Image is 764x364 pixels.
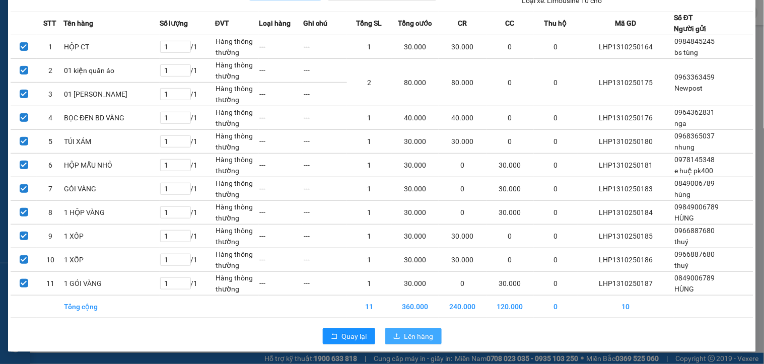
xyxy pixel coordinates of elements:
[303,106,347,130] td: ---
[487,248,534,272] td: 0
[674,227,715,235] span: 0966887680
[674,250,715,258] span: 0966887680
[37,59,63,83] td: 2
[487,272,534,296] td: 30.000
[160,225,215,248] td: / 1
[674,48,698,56] span: bs tùng
[303,154,347,177] td: ---
[391,248,439,272] td: 30.000
[37,201,63,225] td: 8
[259,18,291,29] span: Loại hàng
[439,35,486,59] td: 30.000
[342,331,367,342] span: Quay lại
[615,18,637,29] span: Mã GD
[63,248,160,272] td: 1 XỐP
[578,35,674,59] td: LHP1310250164
[578,225,674,248] td: LHP1310250185
[439,225,486,248] td: 30.000
[303,35,347,59] td: ---
[439,177,486,201] td: 0
[215,248,259,272] td: Hàng thông thường
[487,35,534,59] td: 0
[160,35,215,59] td: / 1
[63,35,160,59] td: HỘP CT
[391,130,439,154] td: 30.000
[215,83,259,106] td: Hàng thông thường
[534,272,578,296] td: 0
[487,296,534,318] td: 120.000
[674,238,688,246] span: thuý
[391,177,439,201] td: 30.000
[160,154,215,177] td: / 1
[215,106,259,130] td: Hàng thông thường
[347,130,391,154] td: 1
[30,8,103,30] strong: CÔNG TY TNHH VĨNH QUANG
[674,84,703,92] span: Newpost
[578,59,674,106] td: LHP1310250175
[347,296,391,318] td: 11
[215,154,259,177] td: Hàng thông thường
[674,203,719,211] span: 09849006789
[674,285,694,293] span: HÙNG
[259,248,303,272] td: ---
[53,55,77,63] span: Website
[534,296,578,318] td: 0
[674,167,713,175] span: e huệ pk400
[303,248,347,272] td: ---
[303,272,347,296] td: ---
[63,296,160,318] td: Tổng cộng
[578,296,674,318] td: 10
[347,154,391,177] td: 1
[347,248,391,272] td: 1
[160,248,215,272] td: / 1
[385,328,442,344] button: uploadLên hàng
[259,59,303,83] td: ---
[487,154,534,177] td: 30.000
[534,201,578,225] td: 0
[347,225,391,248] td: 1
[391,154,439,177] td: 30.000
[36,54,97,73] strong: : [DOMAIN_NAME]
[439,154,486,177] td: 0
[259,225,303,248] td: ---
[37,83,63,106] td: 3
[347,59,391,106] td: 2
[544,18,567,29] span: Thu hộ
[487,130,534,154] td: 0
[63,18,93,29] span: Tên hàng
[534,59,578,106] td: 0
[439,201,486,225] td: 0
[303,59,347,83] td: ---
[215,18,229,29] span: ĐVT
[439,106,486,130] td: 40.000
[347,177,391,201] td: 1
[347,201,391,225] td: 1
[391,225,439,248] td: 30.000
[63,272,160,296] td: 1 GÓI VÀNG
[356,18,382,29] span: Tổng SL
[63,225,160,248] td: 1 XỐP
[109,11,194,24] span: LHP1310250187
[439,59,486,106] td: 80.000
[303,130,347,154] td: ---
[391,59,439,106] td: 80.000
[37,272,63,296] td: 11
[160,130,215,154] td: / 1
[404,331,434,342] span: Lên hàng
[506,18,515,29] span: CC
[259,201,303,225] td: ---
[578,248,674,272] td: LHP1310250186
[43,18,56,29] span: STT
[391,106,439,130] td: 40.000
[674,274,715,282] span: 0849006789
[439,130,486,154] td: 30.000
[534,154,578,177] td: 0
[487,201,534,225] td: 30.000
[303,83,347,106] td: ---
[674,73,715,81] span: 0963363459
[160,83,215,106] td: / 1
[63,130,160,154] td: TÚI XÁM
[393,333,400,341] span: upload
[37,154,63,177] td: 6
[578,177,674,201] td: LHP1310250183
